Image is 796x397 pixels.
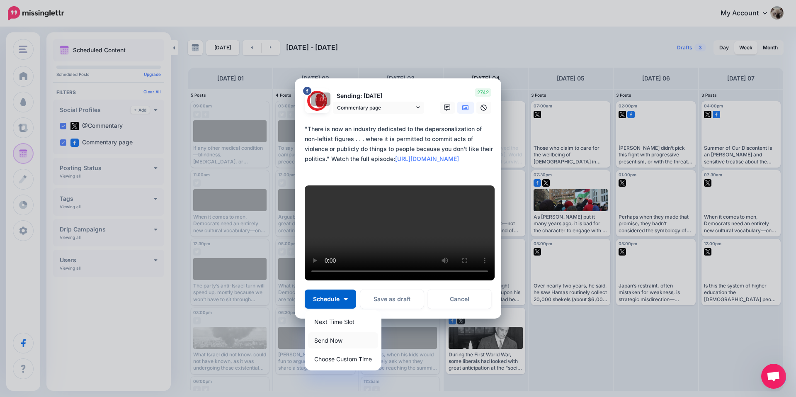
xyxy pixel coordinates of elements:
a: Next Time Slot [308,314,378,330]
button: Schedule [305,290,356,309]
img: 291864331_468958885230530_187971914351797662_n-bsa127305.png [307,91,327,111]
a: Send Now [308,332,378,348]
a: Choose Custom Time [308,351,378,367]
div: Schedule [305,310,381,370]
a: Commentary page [333,102,424,114]
div: "There is now an industry dedicated to the depersonalization of non-leftist figures . . . where i... [305,124,495,164]
a: Cancel [428,290,491,309]
span: 2742 [475,88,491,97]
button: Save as draft [360,290,424,309]
img: arrow-down-white.png [344,298,348,300]
p: Sending: [DATE] [333,91,424,101]
span: Schedule [313,296,340,302]
span: Commentary page [337,103,414,112]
